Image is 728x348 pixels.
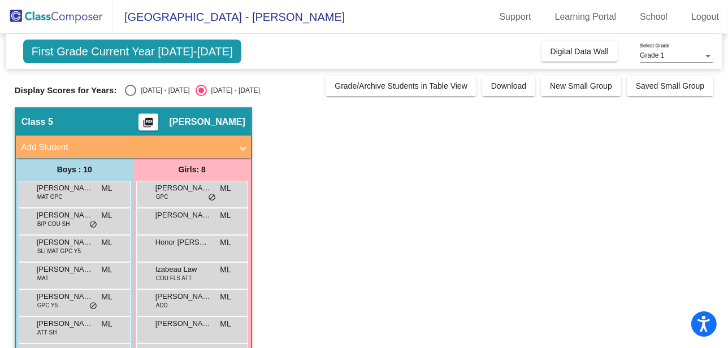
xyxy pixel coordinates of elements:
[101,237,112,249] span: ML
[546,8,626,26] a: Learning Portal
[220,291,231,303] span: ML
[15,85,117,95] span: Display Scores for Years:
[682,8,728,26] a: Logout
[133,158,251,181] div: Girls: 8
[155,237,212,248] span: Honor [PERSON_NAME]
[155,210,212,221] span: [PERSON_NAME]
[491,8,540,26] a: Support
[37,274,49,282] span: MAT
[125,85,259,96] mat-radio-group: Select an option
[141,117,155,133] mat-icon: picture_as_pdf
[631,8,677,26] a: School
[21,141,232,154] mat-panel-title: Add Student
[101,182,112,194] span: ML
[541,76,621,96] button: New Small Group
[37,264,93,275] span: [PERSON_NAME]
[113,8,345,26] span: [GEOGRAPHIC_DATA] - [PERSON_NAME]
[37,193,63,201] span: MAT GPC
[37,182,93,194] span: [PERSON_NAME]
[155,182,212,194] span: [PERSON_NAME]
[101,318,112,330] span: ML
[220,210,231,221] span: ML
[482,76,535,96] button: Download
[636,81,704,90] span: Saved Small Group
[21,116,53,128] span: Class 5
[138,114,158,130] button: Print Students Details
[37,220,70,228] span: BIP COU SH
[16,136,251,158] mat-expansion-panel-header: Add Student
[155,318,212,329] span: [PERSON_NAME]
[155,291,212,302] span: [PERSON_NAME] Sailor
[136,85,189,95] div: [DATE] - [DATE]
[37,301,58,310] span: GPC Y5
[101,210,112,221] span: ML
[156,193,168,201] span: GPC
[37,328,57,337] span: ATT SH
[37,291,93,302] span: [PERSON_NAME]
[16,158,133,181] div: Boys : 10
[89,302,97,311] span: do_not_disturb_alt
[207,85,260,95] div: [DATE] - [DATE]
[37,237,93,248] span: [PERSON_NAME]
[640,51,664,59] span: Grade 1
[220,264,231,276] span: ML
[155,264,212,275] span: Izabeau Law
[156,301,168,310] span: ADD
[326,76,476,96] button: Grade/Archive Students in Table View
[220,182,231,194] span: ML
[541,41,618,62] button: Digital Data Wall
[335,81,467,90] span: Grade/Archive Students in Table View
[551,47,609,56] span: Digital Data Wall
[220,318,231,330] span: ML
[101,291,112,303] span: ML
[89,220,97,229] span: do_not_disturb_alt
[37,247,81,255] span: SLI MAT GPC Y5
[170,116,245,128] span: [PERSON_NAME]
[37,318,93,329] span: [PERSON_NAME]
[491,81,526,90] span: Download
[37,210,93,221] span: [PERSON_NAME]
[101,264,112,276] span: ML
[23,40,241,63] span: First Grade Current Year [DATE]-[DATE]
[627,76,713,96] button: Saved Small Group
[550,81,612,90] span: New Small Group
[220,237,231,249] span: ML
[208,193,216,202] span: do_not_disturb_alt
[156,274,192,282] span: COU FLS ATT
